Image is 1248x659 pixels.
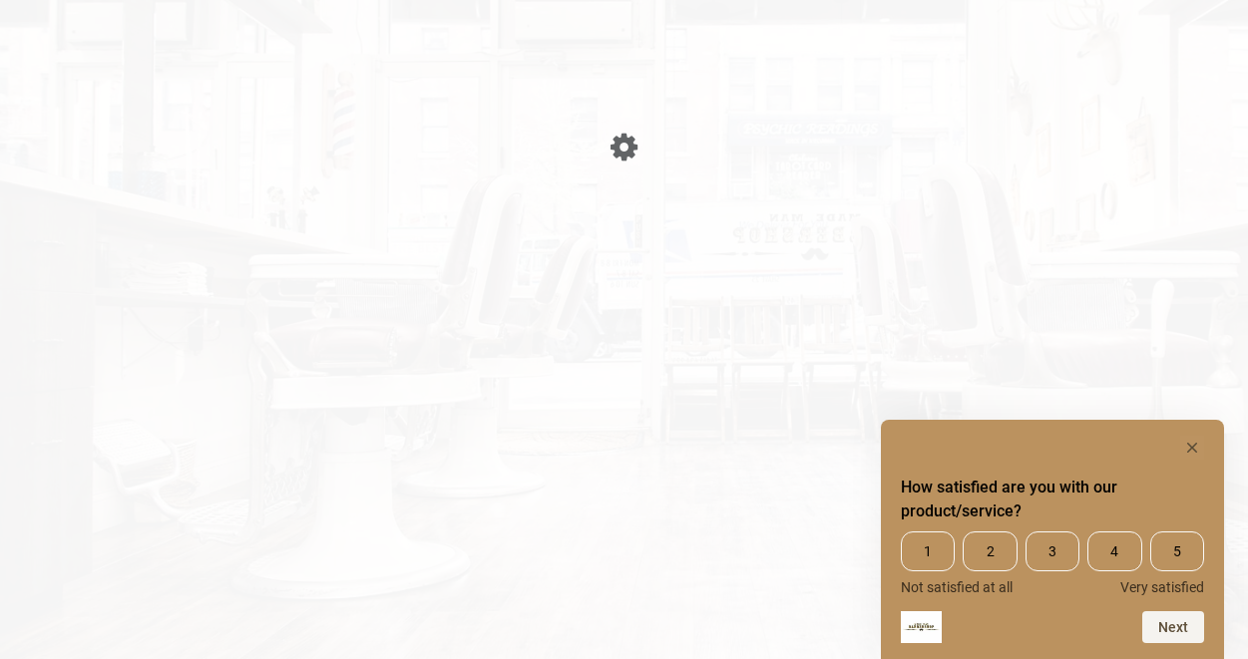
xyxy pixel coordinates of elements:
[901,531,955,571] span: 1
[1026,531,1079,571] span: 3
[901,579,1013,595] span: Not satisfied at all
[901,531,1204,595] div: How satisfied are you with our product/service? Select an option from 1 to 5, with 1 being Not sa...
[963,531,1017,571] span: 2
[901,436,1204,643] div: How satisfied are you with our product/service? Select an option from 1 to 5, with 1 being Not sa...
[1150,531,1204,571] span: 5
[901,476,1204,523] h2: How satisfied are you with our product/service? Select an option from 1 to 5, with 1 being Not sa...
[1142,611,1204,643] button: Next question
[1120,579,1204,595] span: Very satisfied
[1180,436,1204,460] button: Hide survey
[1087,531,1141,571] span: 4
